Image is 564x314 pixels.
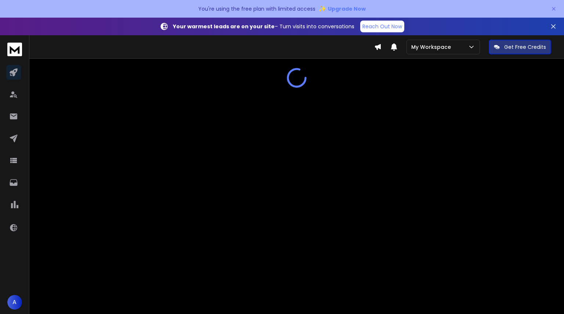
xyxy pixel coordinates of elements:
[7,295,22,310] button: A
[318,1,366,16] button: ✨Upgrade Now
[7,43,22,56] img: logo
[411,43,454,51] p: My Workspace
[489,40,551,54] button: Get Free Credits
[318,4,326,14] span: ✨
[504,43,546,51] p: Get Free Credits
[173,23,275,30] strong: Your warmest leads are on your site
[360,21,404,32] a: Reach Out Now
[328,5,366,12] span: Upgrade Now
[173,23,354,30] p: – Turn visits into conversations
[198,5,315,12] p: You're using the free plan with limited access
[362,23,402,30] p: Reach Out Now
